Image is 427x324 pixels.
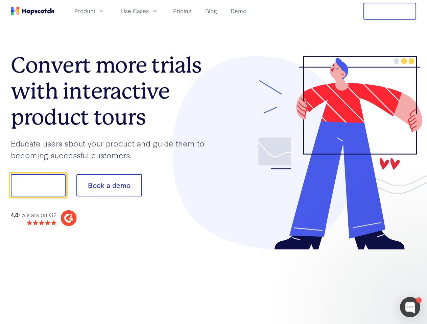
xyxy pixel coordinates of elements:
button: Show me! [11,174,66,196]
button: Product [70,5,109,17]
button: Free Trial [363,3,416,20]
strong: 4.8 [11,211,18,218]
a: Blog [203,5,220,17]
h1: Convert more trials with interactive product tours [11,52,214,130]
a: Home [11,7,54,15]
span: Product [74,7,95,15]
div: 1 [416,297,422,303]
div: / 5 stars on G2 [11,211,56,219]
p: Educate users about your product and guide them to becoming successful customers. [11,137,214,161]
span: Use Cases [121,7,149,15]
a: Pricing [170,5,194,17]
a: Demo [228,5,249,17]
button: Book a demo [76,174,142,196]
button: Use Cases [117,5,162,17]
